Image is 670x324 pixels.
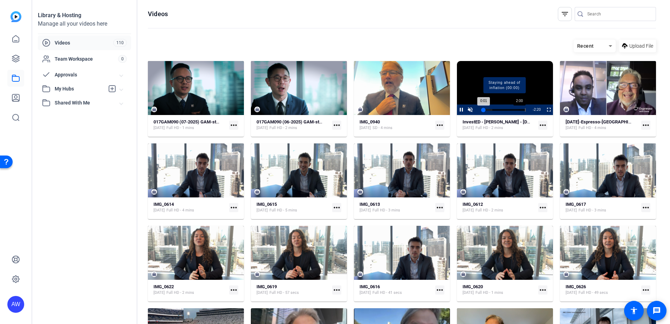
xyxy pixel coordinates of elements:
div: Progress Bar [483,109,526,111]
button: Unmute [466,104,474,115]
span: Full HD - 2 mins [166,290,194,296]
span: Staying ahead of inflation (00:00) [483,77,526,93]
mat-icon: more_horiz [332,203,341,212]
a: IMG_0940[DATE]SD - 4 mins [360,119,432,131]
a: IMG_0626[DATE]Full HD - 49 secs [566,284,638,296]
a: 017GAM090 (06-2025) GAM-story-TC-v6b[DATE]Full HD - 2 mins [257,119,329,131]
a: IMG_0612[DATE]Full HD - 2 mins [463,202,535,213]
span: Full HD - 2 mins [476,208,503,213]
span: [DATE] [257,208,268,213]
mat-icon: more_horiz [538,121,547,130]
span: - [533,108,534,112]
span: [DATE] [566,290,577,296]
button: Upload File [619,40,656,52]
mat-icon: more_horiz [641,121,650,130]
span: 110 [113,39,127,47]
span: Full HD - 5 mins [269,208,297,213]
span: 2:20 [534,108,541,112]
span: [DATE] [360,208,371,213]
mat-icon: more_horiz [641,285,650,295]
mat-icon: more_horiz [435,203,444,212]
strong: IMG_0940 [360,119,380,124]
a: IMG_0613[DATE]Full HD - 3 mins [360,202,432,213]
strong: IMG_0615 [257,202,277,207]
span: SD - 4 mins [372,125,392,131]
strong: IMG_0626 [566,284,586,289]
span: Recent [577,43,594,49]
mat-icon: more_horiz [229,121,238,130]
span: Full HD - 3 mins [372,208,400,213]
strong: IMG_0622 [153,284,174,289]
span: [DATE] [566,208,577,213]
strong: [DATE]-Espresso-[GEOGRAPHIC_DATA] [566,119,646,124]
span: [DATE] [566,125,577,131]
div: Video Player [457,61,553,115]
strong: IMG_0613 [360,202,380,207]
strong: 017GAM090 (07-2025) GAM-story-SC-v5_2 [153,119,242,124]
a: 017GAM090 (07-2025) GAM-story-SC-v5_2[DATE]Full HD - 1 mins [153,119,226,131]
span: Full HD - 2 mins [476,125,503,131]
mat-icon: more_horiz [229,285,238,295]
span: Full HD - 41 secs [372,290,402,296]
span: Shared With Me [55,99,120,107]
div: Library & Hosting [38,11,131,20]
strong: IMG_0612 [463,202,483,207]
mat-expansion-panel-header: My Hubs [38,82,131,96]
span: Full HD - 4 mins [579,125,606,131]
span: [DATE] [360,125,371,131]
mat-icon: message [652,306,661,315]
button: Pause [457,104,466,115]
mat-expansion-panel-header: Approvals [38,68,131,82]
span: [DATE] [463,208,474,213]
span: [DATE] [257,125,268,131]
span: Full HD - 57 secs [269,290,299,296]
mat-icon: more_horiz [641,203,650,212]
strong: IMG_0616 [360,284,380,289]
strong: IMG_0617 [566,202,586,207]
span: [DATE] [153,208,165,213]
span: [DATE] [463,125,474,131]
a: IMG_0617[DATE]Full HD - 3 mins [566,202,638,213]
strong: IMG_0620 [463,284,483,289]
span: Full HD - 3 mins [579,208,606,213]
strong: IMG_0619 [257,284,277,289]
strong: 017GAM090 (06-2025) GAM-story-TC-v6b [257,119,343,124]
span: [DATE] [360,290,371,296]
strong: IMG_0614 [153,202,174,207]
mat-icon: accessibility [630,306,638,315]
a: IMG_0619[DATE]Full HD - 57 secs [257,284,329,296]
span: Team Workspace [55,55,118,62]
span: Upload File [629,42,653,50]
mat-icon: more_horiz [332,121,341,130]
mat-icon: more_horiz [435,285,444,295]
mat-icon: more_horiz [538,285,547,295]
span: 0 [118,55,127,63]
a: IMG_0614[DATE]Full HD - 4 mins [153,202,226,213]
span: [DATE] [153,125,165,131]
span: [DATE] [463,290,474,296]
div: Manage all your videos here [38,20,131,28]
img: blue-gradient.svg [11,11,21,22]
div: AW [7,296,24,313]
span: [DATE] [257,290,268,296]
span: Full HD - 1 mins [166,125,194,131]
input: Search [587,10,650,18]
span: Full HD - 49 secs [579,290,608,296]
span: Full HD - 1 mins [476,290,503,296]
mat-expansion-panel-header: Shared With Me [38,96,131,110]
a: IMG_0615[DATE]Full HD - 5 mins [257,202,329,213]
span: Full HD - 2 mins [269,125,297,131]
mat-icon: more_horiz [538,203,547,212]
span: Full HD - 4 mins [166,208,194,213]
a: IMG_0622[DATE]Full HD - 2 mins [153,284,226,296]
span: Approvals [55,71,120,79]
mat-icon: more_horiz [435,121,444,130]
a: [DATE]-Espresso-[GEOGRAPHIC_DATA][DATE]Full HD - 4 mins [566,119,638,131]
span: [DATE] [153,290,165,296]
a: IMG_0616[DATE]Full HD - 41 secs [360,284,432,296]
span: My Hubs [55,85,104,93]
strong: InvestED - [PERSON_NAME] - [DATE] - Understanding Inflation [463,119,587,124]
a: IMG_0620[DATE]Full HD - 1 mins [463,284,535,296]
a: InvestED - [PERSON_NAME] - [DATE] - Understanding Inflation[DATE]Full HD - 2 mins [463,119,535,131]
span: Videos [55,39,113,46]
